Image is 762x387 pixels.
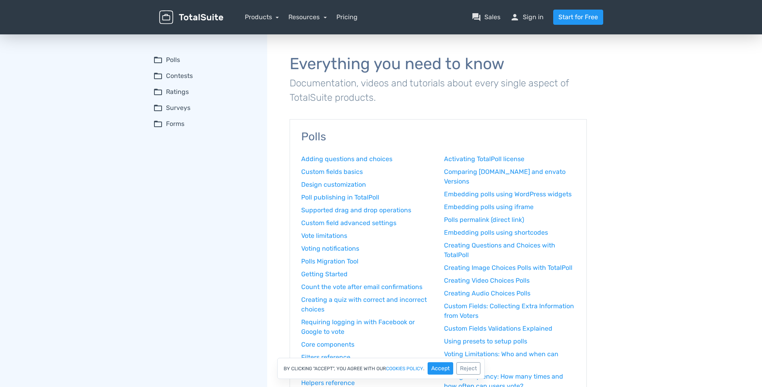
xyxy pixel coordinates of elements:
[444,289,575,298] a: Creating Audio Choices Polls
[444,228,575,237] a: Embedding polls using shortcodes
[301,282,432,292] a: Count the vote after email confirmations
[428,362,453,375] button: Accept
[444,263,575,273] a: Creating Image Choices Polls with TotalPoll
[301,231,432,241] a: Vote limitations
[301,353,432,362] a: Filters reference
[301,218,432,228] a: Custom field advanced settings
[301,340,432,349] a: Core components
[290,76,587,105] p: Documentation, videos and tutorials about every single aspect of TotalSuite products.
[456,362,480,375] button: Reject
[301,205,432,215] a: Supported drag and drop operations
[386,366,423,371] a: cookies policy
[301,317,432,337] a: Requiring logging in with Facebook or Google to vote
[510,12,544,22] a: personSign in
[153,103,163,113] span: folder_open
[301,167,432,177] a: Custom fields basics
[301,257,432,266] a: Polls Migration Tool
[444,154,575,164] a: Activating TotalPoll license
[301,154,432,164] a: Adding questions and choices
[301,295,432,314] a: Creating a quiz with correct and incorrect choices
[444,190,575,199] a: Embedding polls using WordPress widgets
[153,87,256,97] summary: folder_openRatings
[153,119,256,129] summary: folder_openForms
[153,71,163,81] span: folder_open
[444,215,575,225] a: Polls permalink (direct link)
[153,71,256,81] summary: folder_openContests
[444,324,575,333] a: Custom Fields Validations Explained
[153,55,163,65] span: folder_open
[336,12,358,22] a: Pricing
[472,12,500,22] a: question_answerSales
[159,10,223,24] img: TotalSuite for WordPress
[472,12,481,22] span: question_answer
[444,167,575,186] a: Comparing [DOMAIN_NAME] and envato Versions
[288,13,327,21] a: Resources
[153,87,163,97] span: folder_open
[277,358,485,379] div: By clicking "Accept", you agree with our .
[444,349,575,369] a: Voting Limitations: Who and when can users vote?
[301,193,432,202] a: Poll publishing in TotalPoll
[444,241,575,260] a: Creating Questions and Choices with TotalPoll
[301,244,432,253] a: Voting notifications
[301,269,432,279] a: Getting Started
[444,301,575,321] a: Custom Fields: Collecting Extra Information from Voters
[153,103,256,113] summary: folder_openSurveys
[444,276,575,285] a: Creating Video Choices Polls
[301,180,432,190] a: Design customization
[245,13,279,21] a: Products
[444,337,575,346] a: Using presets to setup polls
[301,131,575,143] h3: Polls
[444,202,575,212] a: Embedding polls using iframe
[153,55,256,65] summary: folder_openPolls
[290,55,587,73] h1: Everything you need to know
[153,119,163,129] span: folder_open
[553,10,603,25] a: Start for Free
[510,12,520,22] span: person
